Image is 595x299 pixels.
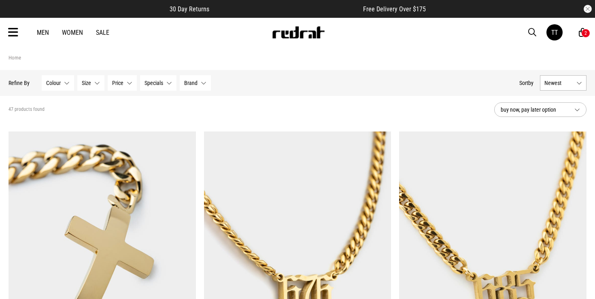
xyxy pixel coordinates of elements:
[528,80,533,86] span: by
[540,75,586,91] button: Newest
[225,5,347,13] iframe: Customer reviews powered by Trustpilot
[363,5,426,13] span: Free Delivery Over $175
[8,106,45,113] span: 47 products found
[272,26,325,38] img: Redrat logo
[82,80,91,86] span: Size
[108,75,137,91] button: Price
[551,29,558,36] div: TT
[112,80,123,86] span: Price
[579,28,586,37] a: 2
[180,75,211,91] button: Brand
[584,30,587,36] div: 2
[494,102,586,117] button: buy now, pay later option
[77,75,104,91] button: Size
[8,80,30,86] p: Refine By
[184,80,198,86] span: Brand
[519,78,533,88] button: Sortby
[170,5,209,13] span: 30 Day Returns
[96,29,109,36] a: Sale
[544,80,573,86] span: Newest
[8,55,21,61] a: Home
[140,75,176,91] button: Specials
[42,75,74,91] button: Colour
[501,105,568,115] span: buy now, pay later option
[37,29,49,36] a: Men
[144,80,163,86] span: Specials
[46,80,61,86] span: Colour
[62,29,83,36] a: Women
